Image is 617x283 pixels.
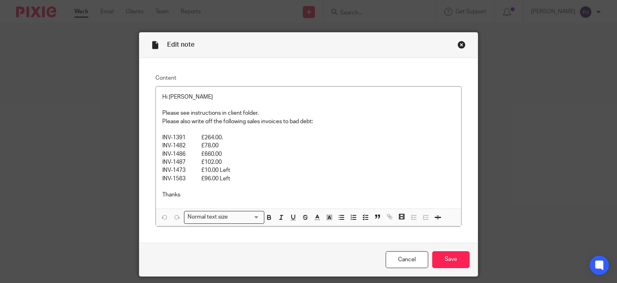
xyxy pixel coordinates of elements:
[162,150,455,158] p: INV-1486 £660.00
[186,213,230,221] span: Normal text size
[162,175,455,183] p: INV-1563 £96.00 Left
[162,142,455,150] p: INV-1482 £78.00
[386,251,428,269] a: Cancel
[155,74,462,82] label: Content
[167,41,194,48] span: Edit note
[162,158,455,166] p: INV-1487 £102.00
[432,251,470,269] input: Save
[231,213,259,221] input: Search for option
[162,166,455,174] p: INV-1473 £10.00 Left
[162,118,455,126] p: Please also write off the following sales invoices to bad debt:
[162,93,455,101] p: Hi [PERSON_NAME]
[458,41,466,49] div: Close this dialog window
[162,134,455,142] p: INV-1391 £264.00.
[162,191,455,199] p: Thanks
[184,211,264,223] div: Search for option
[162,109,455,117] p: Please see instructions in client folder.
